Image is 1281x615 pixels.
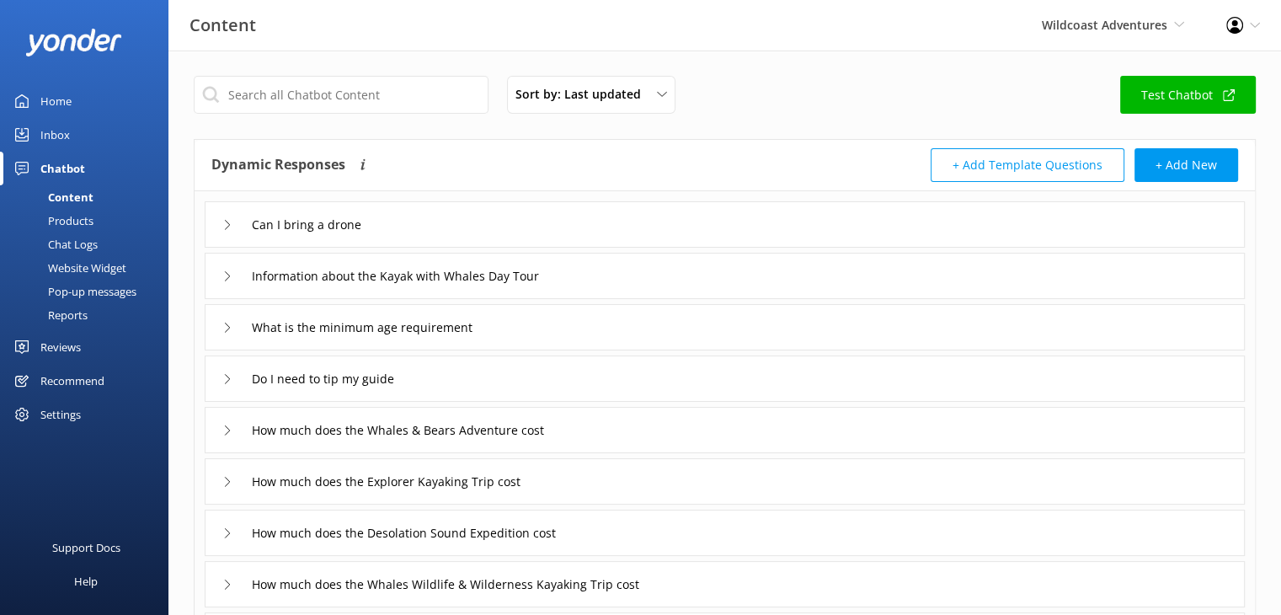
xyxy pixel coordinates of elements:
[10,233,98,256] div: Chat Logs
[189,12,256,39] h3: Content
[74,564,98,598] div: Help
[10,185,93,209] div: Content
[10,209,93,233] div: Products
[40,152,85,185] div: Chatbot
[1042,17,1167,33] span: Wildcoast Adventures
[52,531,120,564] div: Support Docs
[10,209,168,233] a: Products
[40,84,72,118] div: Home
[194,76,488,114] input: Search all Chatbot Content
[10,256,168,280] a: Website Widget
[10,256,126,280] div: Website Widget
[10,185,168,209] a: Content
[25,29,122,56] img: yonder-white-logo.png
[931,148,1124,182] button: + Add Template Questions
[515,85,651,104] span: Sort by: Last updated
[1134,148,1238,182] button: + Add New
[10,280,136,303] div: Pop-up messages
[211,148,345,182] h4: Dynamic Responses
[40,330,81,364] div: Reviews
[40,398,81,431] div: Settings
[10,280,168,303] a: Pop-up messages
[10,303,88,327] div: Reports
[40,118,70,152] div: Inbox
[40,364,104,398] div: Recommend
[10,303,168,327] a: Reports
[10,233,168,256] a: Chat Logs
[1120,76,1256,114] a: Test Chatbot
